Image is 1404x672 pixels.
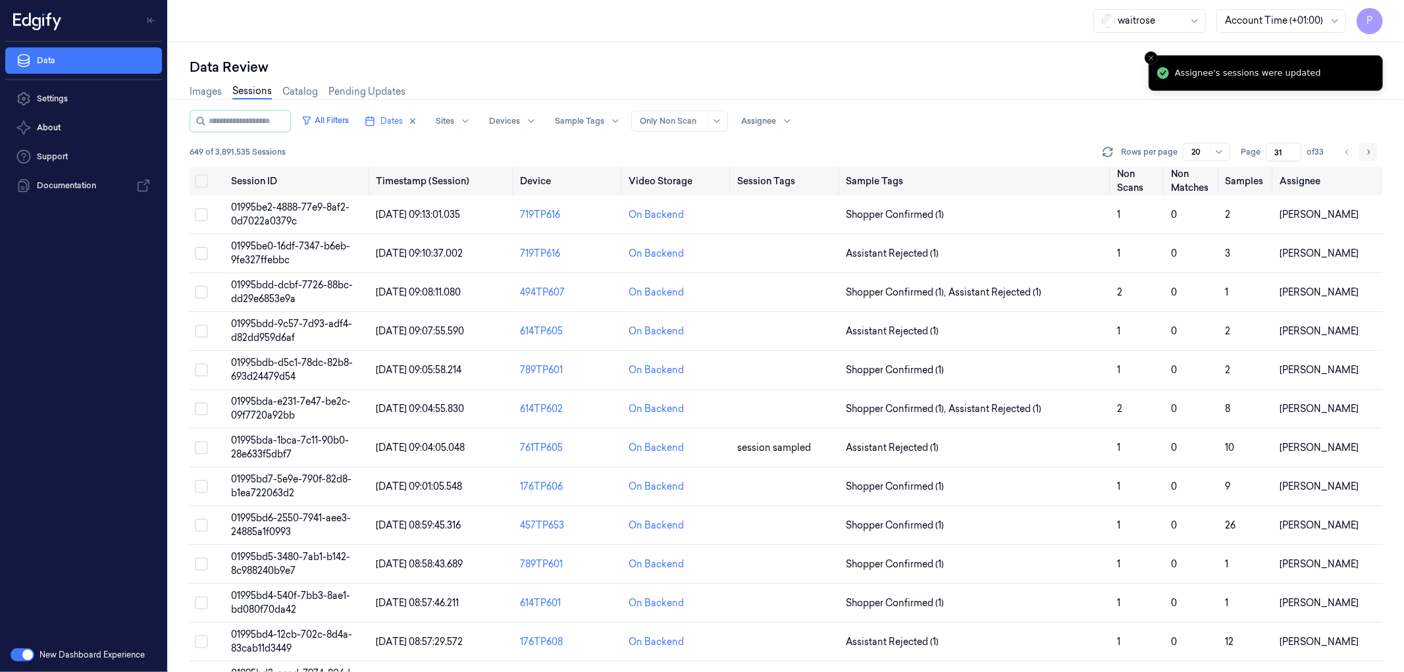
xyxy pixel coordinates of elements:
span: [DATE] 09:08:11.080 [376,286,461,298]
div: Assignee's sessions were updated [1175,66,1321,80]
button: Dates [359,111,423,132]
a: Support [5,143,162,170]
span: [PERSON_NAME] [1280,364,1359,376]
th: Non Matches [1166,167,1220,195]
span: 01995be2-4888-77e9-8af2-0d7022a0379c [231,201,350,227]
span: 2 [1117,403,1122,415]
th: Non Scans [1112,167,1166,195]
span: 0 [1171,480,1177,492]
div: 789TP601 [520,557,618,571]
span: 01995bdd-dcbf-7726-88bc-dd29e6853e9a [231,279,353,305]
span: 0 [1171,442,1177,453]
span: [DATE] 08:57:29.572 [376,636,463,648]
button: Go to next page [1359,143,1378,161]
span: [PERSON_NAME] [1280,480,1359,492]
span: Page [1241,146,1261,158]
span: Assistant Rejected (1) [846,441,939,455]
span: 01995bd4-540f-7bb3-8ae1-bd080f70da42 [231,590,350,615]
span: 1 [1226,558,1229,570]
div: On Backend [629,557,684,571]
span: 9 [1226,480,1231,492]
a: Catalog [282,85,318,99]
span: [DATE] 09:13:01.035 [376,209,460,220]
div: On Backend [629,519,684,532]
span: 1 [1117,558,1120,570]
span: [PERSON_NAME] [1280,403,1359,415]
button: Select row [195,208,208,221]
span: 0 [1171,325,1177,337]
span: Shopper Confirmed (1) [846,596,944,610]
button: Toggle Navigation [141,10,162,31]
span: Assistant Rejected (1) [949,286,1041,299]
span: Shopper Confirmed (1) [846,208,944,222]
p: Rows per page [1121,146,1178,158]
a: Data [5,47,162,74]
span: 1 [1117,597,1120,609]
span: 0 [1171,364,1177,376]
span: 8 [1226,403,1231,415]
span: 1 [1117,247,1120,259]
span: 0 [1171,286,1177,298]
button: Select row [195,596,208,609]
span: 01995bd5-3480-7ab1-b142-8c988240b9e7 [231,551,350,577]
span: Shopper Confirmed (1) [846,519,944,532]
button: P [1357,8,1383,34]
div: 614TP601 [520,596,618,610]
span: [DATE] 09:04:55.830 [376,403,464,415]
span: [PERSON_NAME] [1280,519,1359,531]
div: On Backend [629,363,684,377]
span: 0 [1171,519,1177,531]
a: Documentation [5,172,162,199]
span: 01995bda-1bca-7c11-90b0-28e633f5dbf7 [231,434,349,460]
span: Shopper Confirmed (1) [846,557,944,571]
div: On Backend [629,286,684,299]
span: Shopper Confirmed (1) [846,363,944,377]
span: 0 [1171,247,1177,259]
span: 1 [1117,442,1120,453]
div: On Backend [629,402,684,416]
span: 2 [1226,325,1231,337]
span: [DATE] 08:59:45.316 [376,519,461,531]
span: 01995bdb-d5c1-78dc-82b8-693d24479d54 [231,357,353,382]
span: 0 [1171,558,1177,570]
span: 649 of 3,891,535 Sessions [190,146,286,158]
span: [DATE] 09:10:37.002 [376,247,463,259]
button: Select row [195,557,208,571]
th: Timestamp (Session) [371,167,515,195]
span: 2 [1226,364,1231,376]
a: Settings [5,86,162,112]
span: 10 [1226,442,1235,453]
span: [DATE] 08:58:43.689 [376,558,463,570]
div: On Backend [629,441,684,455]
th: Session Tags [732,167,841,195]
a: Images [190,85,222,99]
span: Dates [380,115,403,127]
span: 01995bdd-9c57-7d93-adf4-d82dd959d6af [231,318,352,344]
span: 26 [1226,519,1236,531]
span: 0 [1171,597,1177,609]
button: Select row [195,635,208,648]
button: Select row [195,286,208,299]
button: Select row [195,519,208,532]
div: 719TP616 [520,208,618,222]
div: On Backend [629,596,684,610]
span: [PERSON_NAME] [1280,325,1359,337]
button: Select row [195,402,208,415]
span: 01995be0-16df-7347-b6eb-9fe327ffebbc [231,240,350,266]
span: Shopper Confirmed (1) [846,480,944,494]
th: Assignee [1274,167,1383,195]
span: 1 [1117,209,1120,220]
div: 176TP606 [520,480,618,494]
span: 01995bd4-12cb-702c-8d4a-83cab11d3449 [231,629,352,654]
span: [DATE] 09:05:58.214 [376,364,461,376]
div: Data Review [190,58,1383,76]
button: Select row [195,247,208,260]
span: [PERSON_NAME] [1280,209,1359,220]
div: On Backend [629,480,684,494]
div: On Backend [629,208,684,222]
span: 01995bda-e231-7e47-be2c-09f7720a92bb [231,396,351,421]
div: 494TP607 [520,286,618,299]
button: Select row [195,441,208,454]
div: On Backend [629,324,684,338]
div: On Backend [629,635,684,649]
